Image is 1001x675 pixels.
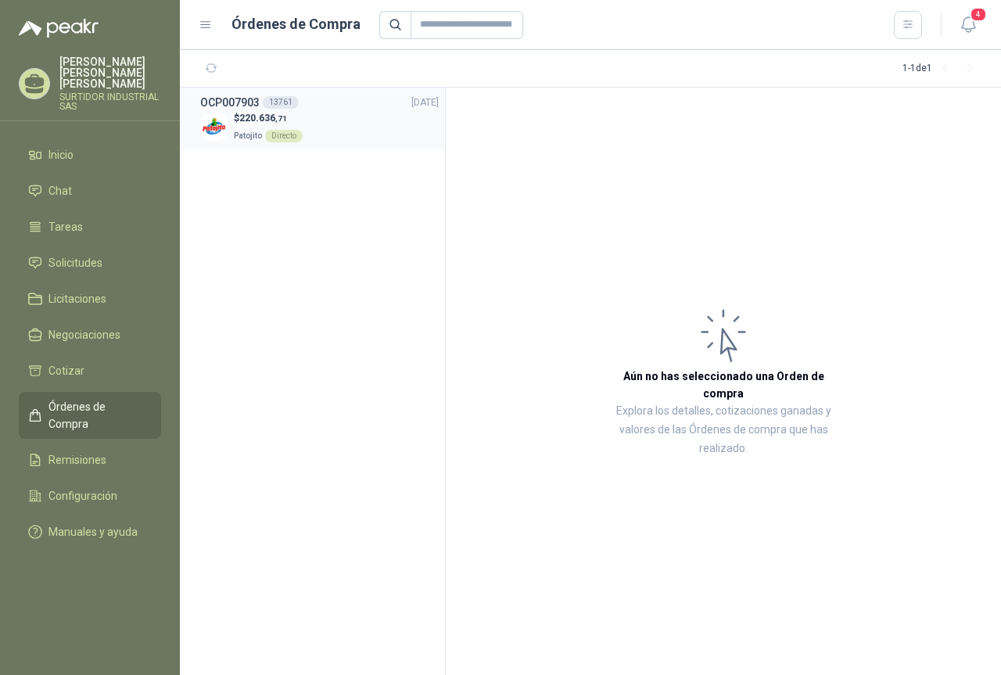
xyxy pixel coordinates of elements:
[602,368,845,402] h3: Aún no has seleccionado una Orden de compra
[234,111,303,126] p: $
[19,445,161,475] a: Remisiones
[19,284,161,314] a: Licitaciones
[200,113,228,141] img: Company Logo
[59,56,161,89] p: [PERSON_NAME] [PERSON_NAME] [PERSON_NAME]
[239,113,287,124] span: 220.636
[48,290,106,307] span: Licitaciones
[19,248,161,278] a: Solicitudes
[59,92,161,111] p: SURTIDOR INDUSTRIAL SAS
[200,94,260,111] h3: OCP007903
[48,523,138,540] span: Manuales y ayuda
[19,392,161,439] a: Órdenes de Compra
[970,7,987,22] span: 4
[275,114,287,123] span: ,71
[19,356,161,386] a: Cotizar
[48,146,74,163] span: Inicio
[19,517,161,547] a: Manuales y ayuda
[48,362,84,379] span: Cotizar
[48,398,146,433] span: Órdenes de Compra
[19,481,161,511] a: Configuración
[200,94,439,143] a: OCP00790313761[DATE] Company Logo$220.636,71PatojitoDirecto
[19,19,99,38] img: Logo peakr
[19,212,161,242] a: Tareas
[265,130,303,142] div: Directo
[48,254,102,271] span: Solicitudes
[48,487,117,504] span: Configuración
[19,320,161,350] a: Negociaciones
[19,140,161,170] a: Inicio
[48,326,120,343] span: Negociaciones
[231,13,361,35] h1: Órdenes de Compra
[48,218,83,235] span: Tareas
[234,131,262,140] span: Patojito
[954,11,982,39] button: 4
[48,182,72,199] span: Chat
[902,56,982,81] div: 1 - 1 de 1
[48,451,106,469] span: Remisiones
[602,402,845,458] p: Explora los detalles, cotizaciones ganadas y valores de las Órdenes de compra que has realizado.
[19,176,161,206] a: Chat
[263,96,299,109] div: 13761
[411,95,439,110] span: [DATE]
